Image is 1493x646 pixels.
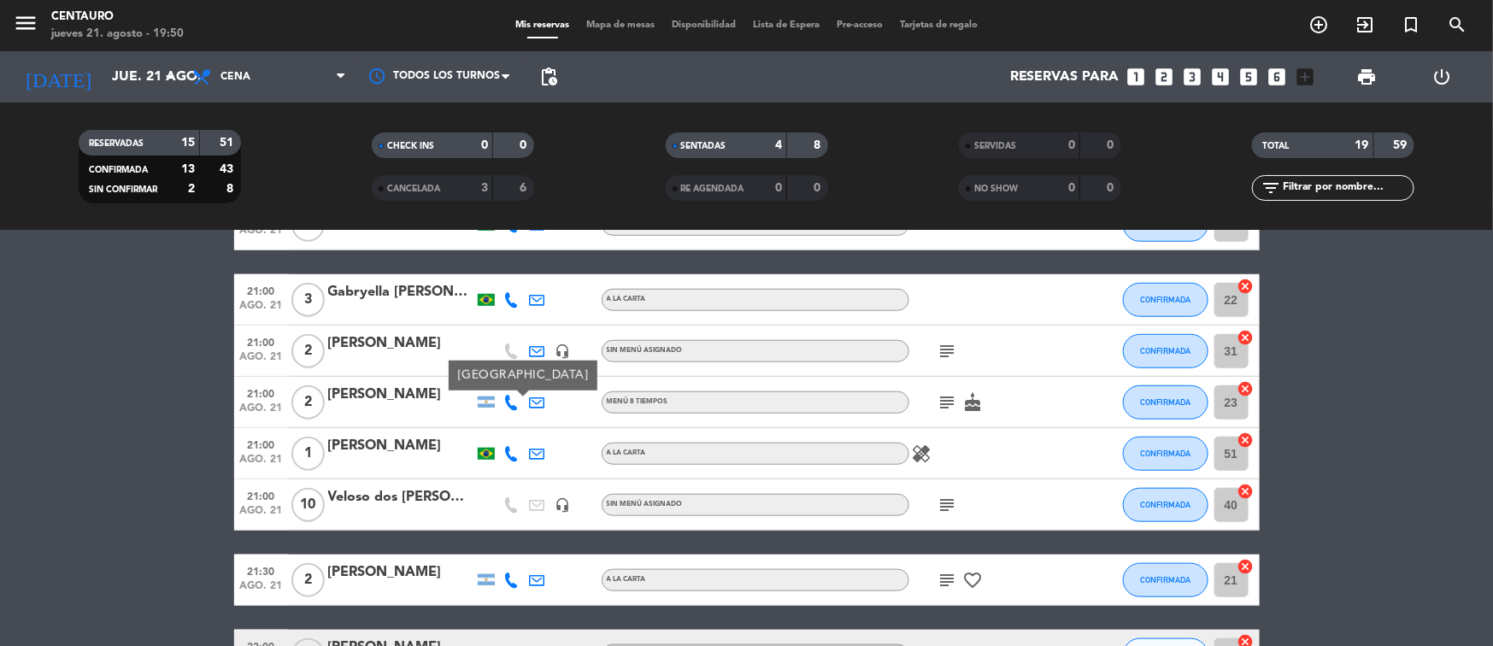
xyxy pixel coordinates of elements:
span: Pre-acceso [828,21,891,30]
strong: 0 [481,139,488,151]
strong: 51 [220,137,237,149]
i: headset_mic [555,344,571,359]
strong: 3 [481,182,488,194]
button: CONFIRMADA [1123,385,1208,420]
strong: 4 [775,139,782,151]
span: Reservas para [1010,69,1120,85]
i: looks_two [1154,66,1176,88]
span: TOTAL [1262,142,1289,150]
i: subject [938,570,958,590]
i: add_circle_outline [1308,15,1329,35]
span: 21:00 [240,383,283,402]
i: exit_to_app [1355,15,1375,35]
span: 2 [291,563,325,597]
span: 10 [291,488,325,522]
span: SERVIDAS [974,142,1016,150]
button: CONFIRMADA [1123,563,1208,597]
i: subject [938,392,958,413]
span: Sin menú asignado [607,501,683,508]
i: looks_4 [1210,66,1232,88]
div: jueves 21. agosto - 19:50 [51,26,184,43]
i: cancel [1237,483,1255,500]
span: 21:00 [240,280,283,300]
span: 21:00 [240,485,283,505]
i: cancel [1237,329,1255,346]
i: turned_in_not [1401,15,1421,35]
i: headset_mic [555,497,571,513]
div: [PERSON_NAME] [328,561,473,584]
span: CHECK INS [387,142,434,150]
strong: 2 [188,183,195,195]
div: [PERSON_NAME] [328,332,473,355]
span: MENÚ 8 TIEMPOS [607,398,668,405]
span: CONFIRMADA [1140,500,1190,509]
i: search [1447,15,1467,35]
i: arrow_drop_down [159,67,179,87]
span: RESERVADAS [89,139,144,148]
span: A LA CARTA [607,296,646,302]
i: subject [938,341,958,361]
i: cancel [1237,432,1255,449]
span: 21:00 [240,434,283,454]
strong: 19 [1355,139,1369,151]
span: SIN CONFIRMAR [89,185,157,194]
span: 3 [291,283,325,317]
div: [PERSON_NAME] [328,435,473,457]
span: CANCELADA [387,185,440,193]
div: Gabryella [PERSON_NAME] [328,281,473,303]
strong: 0 [1107,139,1117,151]
span: print [1356,67,1377,87]
i: [DATE] [13,58,103,96]
strong: 0 [520,139,531,151]
span: NO SHOW [974,185,1018,193]
strong: 8 [814,139,824,151]
button: CONFIRMADA [1123,437,1208,471]
span: CONFIRMADA [1140,346,1190,355]
strong: 0 [814,182,824,194]
span: pending_actions [538,67,559,87]
span: ago. 21 [240,402,283,422]
strong: 13 [181,163,195,175]
strong: 8 [226,183,237,195]
i: cake [963,392,984,413]
i: looks_5 [1238,66,1261,88]
span: CONFIRMADA [89,166,148,174]
strong: 0 [1068,139,1075,151]
span: RE AGENDADA [681,185,744,193]
div: LOG OUT [1404,51,1480,103]
button: CONFIRMADA [1123,283,1208,317]
span: Mis reservas [507,21,578,30]
i: looks_3 [1182,66,1204,88]
span: Tarjetas de regalo [891,21,986,30]
button: CONFIRMADA [1123,488,1208,522]
span: ago. 21 [240,351,283,371]
span: ago. 21 [240,505,283,525]
span: Lista de Espera [744,21,828,30]
i: favorite_border [963,570,984,590]
button: menu [13,10,38,42]
span: ago. 21 [240,300,283,320]
div: [PERSON_NAME] [328,384,473,406]
strong: 43 [220,163,237,175]
i: cancel [1237,278,1255,295]
i: healing [912,443,932,464]
i: cancel [1237,380,1255,397]
span: 21:00 [240,332,283,351]
span: 1 [291,437,325,471]
span: CONFIRMADA [1140,295,1190,304]
i: add_box [1295,66,1317,88]
span: SENTADAS [681,142,726,150]
i: menu [13,10,38,36]
input: Filtrar por nombre... [1281,179,1414,197]
i: looks_6 [1267,66,1289,88]
strong: 0 [1068,182,1075,194]
div: [GEOGRAPHIC_DATA] [449,361,597,391]
span: 2 [291,385,325,420]
span: CONFIRMADA [1140,449,1190,458]
span: 21:30 [240,561,283,580]
span: A LA CARTA [607,576,646,583]
div: Centauro [51,9,184,26]
i: filter_list [1261,178,1281,198]
strong: 6 [520,182,531,194]
i: subject [938,495,958,515]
